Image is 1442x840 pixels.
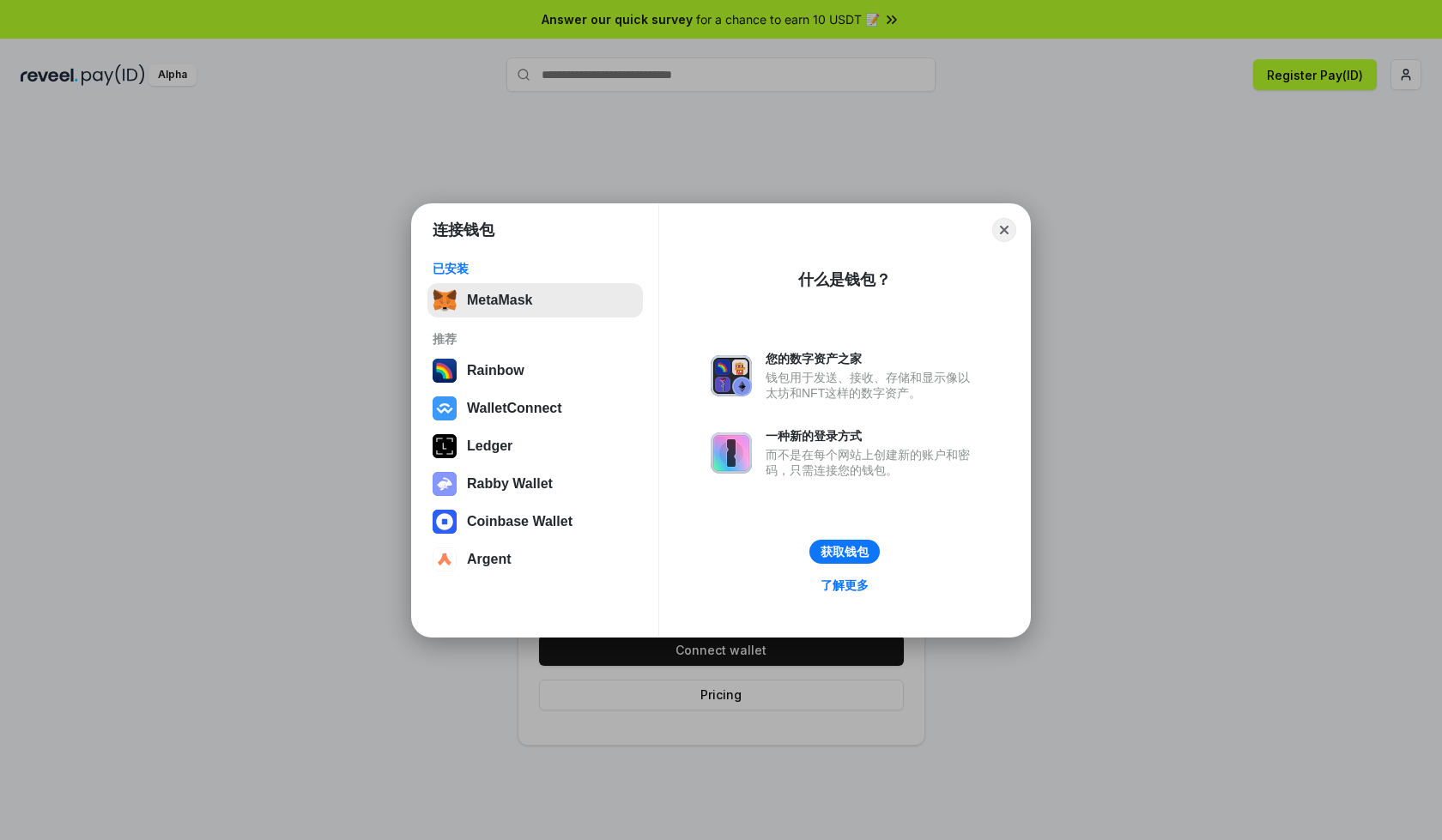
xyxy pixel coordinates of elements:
[433,331,638,347] div: 推荐
[809,540,880,564] button: 获取钱包
[433,261,638,276] div: 已安装
[427,505,643,539] button: Coinbase Wallet
[427,354,643,388] button: Rainbow
[711,432,752,474] img: svg+xml,%3Csvg%20xmlns%3D%22http%3A%2F%2Fwww.w3.org%2F2000%2Fsvg%22%20fill%3D%22none%22%20viewBox...
[427,467,643,501] button: Rabby Wallet
[467,552,512,567] div: Argent
[433,510,457,534] img: svg+xml,%3Csvg%20width%3D%2228%22%20height%3D%2228%22%20viewBox%3D%220%200%2028%2028%22%20fill%3D...
[766,428,978,444] div: 一种新的登录方式
[467,293,532,308] div: MetaMask
[711,355,752,396] img: svg+xml,%3Csvg%20xmlns%3D%22http%3A%2F%2Fwww.w3.org%2F2000%2Fsvg%22%20fill%3D%22none%22%20viewBox...
[810,574,879,596] a: 了解更多
[992,218,1016,242] button: Close
[433,220,494,240] h1: 连接钱包
[427,429,643,463] button: Ledger
[427,542,643,577] button: Argent
[467,363,524,378] div: Rainbow
[467,514,573,529] div: Coinbase Wallet
[433,288,457,312] img: svg+xml,%3Csvg%20fill%3D%22none%22%20height%3D%2233%22%20viewBox%3D%220%200%2035%2033%22%20width%...
[427,283,643,317] button: MetaMask
[467,476,553,492] div: Rabby Wallet
[427,391,643,426] button: WalletConnect
[433,359,457,383] img: svg+xml,%3Csvg%20width%3D%22120%22%20height%3D%22120%22%20viewBox%3D%220%200%20120%20120%22%20fil...
[821,577,869,593] div: 了解更多
[766,351,978,366] div: 您的数字资产之家
[433,434,457,458] img: svg+xml,%3Csvg%20xmlns%3D%22http%3A%2F%2Fwww.w3.org%2F2000%2Fsvg%22%20width%3D%2228%22%20height%3...
[766,447,978,478] div: 而不是在每个网站上创建新的账户和密码，只需连接您的钱包。
[467,401,562,416] div: WalletConnect
[433,396,457,420] img: svg+xml,%3Csvg%20width%3D%2228%22%20height%3D%2228%22%20viewBox%3D%220%200%2028%2028%22%20fill%3D...
[467,438,512,454] div: Ledger
[821,544,869,559] div: 获取钱包
[433,472,457,496] img: svg+xml,%3Csvg%20xmlns%3D%22http%3A%2F%2Fwww.w3.org%2F2000%2Fsvg%22%20fill%3D%22none%22%20viewBox...
[766,370,978,401] div: 钱包用于发送、接收、存储和显示像以太坊和NFT这样的数字资产。
[798,269,891,290] div: 什么是钱包？
[433,547,457,571] img: svg+xml,%3Csvg%20width%3D%2228%22%20height%3D%2228%22%20viewBox%3D%220%200%2028%2028%22%20fill%3D...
